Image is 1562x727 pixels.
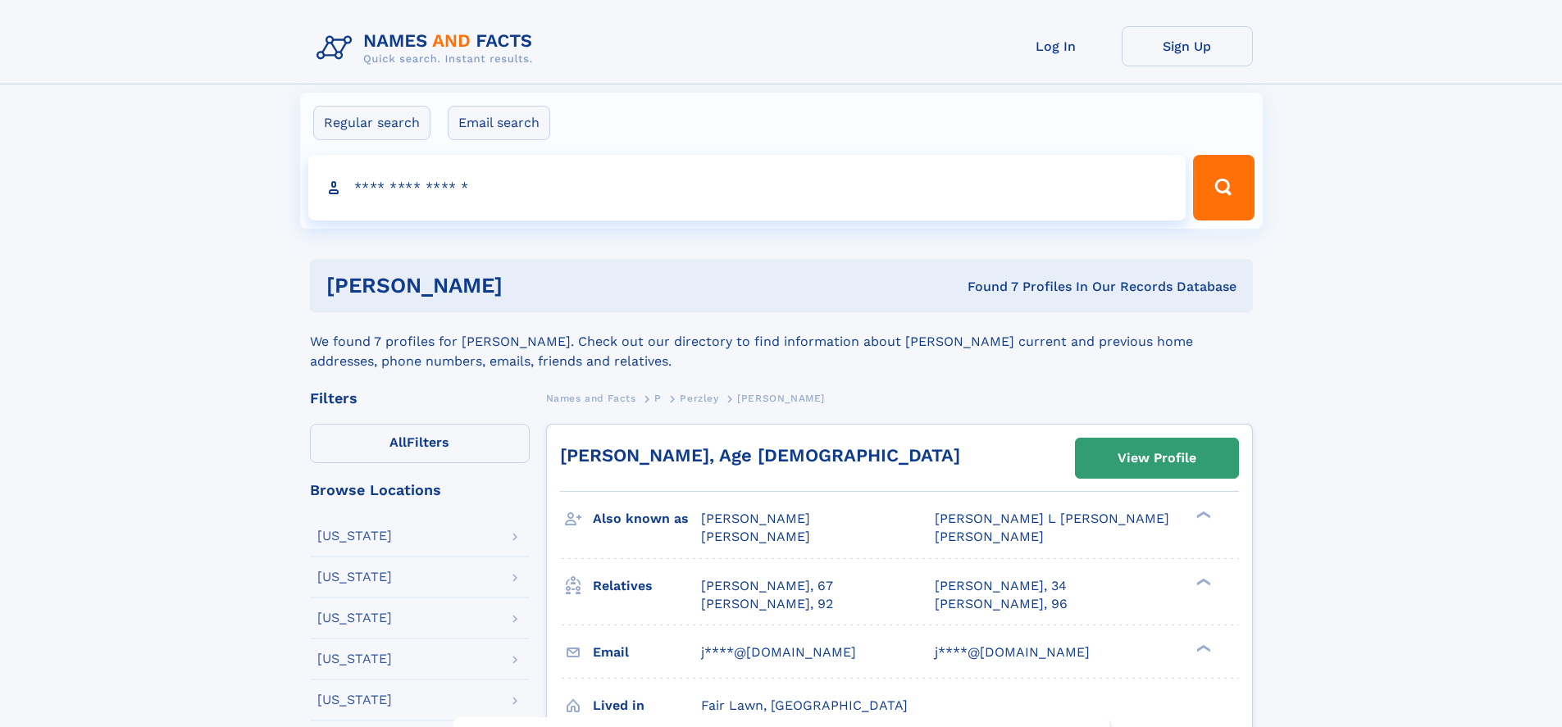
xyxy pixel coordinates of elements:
span: [PERSON_NAME] L [PERSON_NAME] [935,511,1169,526]
span: Perzley [680,393,718,404]
span: All [389,434,407,450]
div: [US_STATE] [317,611,392,625]
label: Regular search [313,106,430,140]
div: ❯ [1192,510,1212,520]
h3: Also known as [593,505,701,533]
span: [PERSON_NAME] [737,393,825,404]
div: ❯ [1192,643,1212,653]
span: [PERSON_NAME] [935,529,1044,544]
a: [PERSON_NAME], 34 [935,577,1067,595]
span: [PERSON_NAME] [701,511,810,526]
span: P [654,393,662,404]
div: [US_STATE] [317,652,392,666]
h1: [PERSON_NAME] [326,275,735,296]
a: [PERSON_NAME], 67 [701,577,833,595]
span: [PERSON_NAME] [701,529,810,544]
h3: Email [593,638,701,666]
a: Sign Up [1122,26,1253,66]
div: [US_STATE] [317,529,392,543]
button: Search Button [1193,155,1254,220]
h3: Lived in [593,692,701,720]
a: Perzley [680,388,718,408]
div: View Profile [1118,439,1196,477]
div: [US_STATE] [317,693,392,707]
img: Logo Names and Facts [310,26,546,70]
div: ❯ [1192,576,1212,587]
div: We found 7 profiles for [PERSON_NAME]. Check out our directory to find information about [PERSON_... [310,312,1253,371]
div: Filters [310,391,530,406]
a: [PERSON_NAME], 96 [935,595,1068,613]
a: Log In [990,26,1122,66]
a: [PERSON_NAME], 92 [701,595,833,613]
a: Names and Facts [546,388,636,408]
a: P [654,388,662,408]
a: [PERSON_NAME], Age [DEMOGRAPHIC_DATA] [560,445,960,466]
div: Browse Locations [310,483,530,498]
span: Fair Lawn, [GEOGRAPHIC_DATA] [701,697,908,713]
label: Email search [448,106,550,140]
input: search input [308,155,1186,220]
div: Found 7 Profiles In Our Records Database [735,278,1236,296]
h3: Relatives [593,572,701,600]
a: View Profile [1076,438,1238,478]
label: Filters [310,424,530,463]
div: [US_STATE] [317,570,392,584]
